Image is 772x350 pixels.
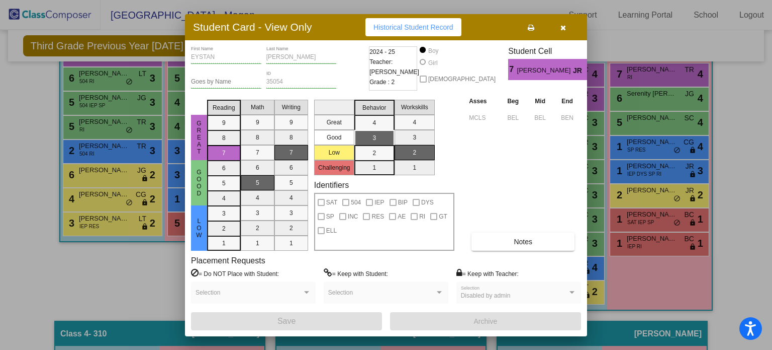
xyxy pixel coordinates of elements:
[390,312,581,330] button: Archive
[195,169,204,197] span: Good
[314,180,349,190] label: Identifiers
[373,23,453,31] span: Historical Student Record
[553,96,581,107] th: End
[428,58,438,67] div: Girl
[324,268,388,278] label: = Keep with Student:
[351,196,361,208] span: 504
[514,238,532,246] span: Notes
[439,211,447,223] span: GT
[191,79,261,86] input: goes by name
[466,96,499,107] th: Asses
[266,79,337,86] input: Enter ID
[428,46,439,55] div: Boy
[527,96,553,107] th: Mid
[348,211,358,223] span: INC
[365,18,461,36] button: Historical Student Record
[428,73,496,85] span: [DEMOGRAPHIC_DATA]
[398,196,408,208] span: BIP
[191,268,279,278] label: = Do NOT Place with Student:
[508,46,596,56] h3: Student Cell
[277,317,296,325] span: Save
[369,47,395,57] span: 2024 - 25
[587,63,596,76] span: 3
[369,77,395,87] span: Grade : 2
[474,317,498,325] span: Archive
[508,63,517,76] span: 7
[456,268,519,278] label: = Keep with Teacher:
[421,196,434,208] span: DYS
[326,196,337,208] span: SAT
[573,65,587,76] span: JR
[469,110,497,125] input: assessment
[461,292,511,299] span: Disabled by admin
[326,225,337,237] span: ELL
[369,57,419,77] span: Teacher: [PERSON_NAME]
[517,65,573,76] span: [PERSON_NAME]
[191,312,382,330] button: Save
[195,120,204,155] span: Great
[499,96,527,107] th: Beg
[191,256,265,265] label: Placement Requests
[471,233,574,251] button: Notes
[326,211,334,223] span: SP
[193,21,312,33] h3: Student Card - View Only
[374,196,384,208] span: IEP
[371,211,384,223] span: RES
[398,211,406,223] span: AE
[195,218,204,239] span: Low
[419,211,425,223] span: RI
